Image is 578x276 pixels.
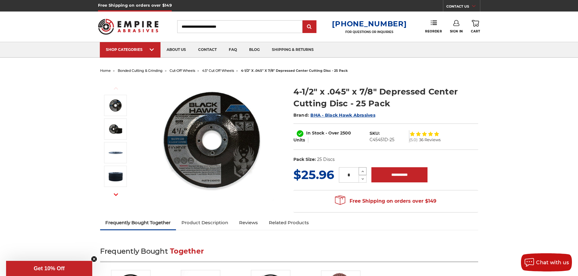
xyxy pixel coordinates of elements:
span: Brand: [293,112,309,118]
h1: 4-1/2" x .045" x 7/8" Depressed Center Cutting Disc - 25 Pack [293,86,478,109]
a: Frequently Bought Together [100,216,176,229]
button: Next [109,188,123,201]
dd: C45451D-25 [370,137,394,143]
a: cut-off wheels [170,68,195,73]
input: Submit [303,21,316,33]
dt: SKU: [370,130,380,137]
a: [PHONE_NUMBER] [332,19,407,28]
dd: 25 Discs [317,156,335,163]
span: Get 10% Off [34,265,65,271]
span: Frequently Bought [100,247,168,255]
a: contact [192,42,223,58]
span: Free Shipping on orders over $149 [335,195,436,207]
span: $25.96 [293,167,334,182]
img: 4-1/2" x 3/64" x 7/8" Cut Off Disk [108,145,123,160]
span: - Over [326,130,339,136]
a: faq [223,42,243,58]
span: Together [170,247,204,255]
div: Get 10% OffClose teaser [6,261,92,276]
p: FOR QUESTIONS OR INQUIRIES [332,30,407,34]
span: Units [293,137,305,143]
span: Cart [471,29,480,33]
span: 4-1/2" x .045" x 7/8" depressed center cutting disc - 25 pack [241,68,348,73]
span: Reorder [425,29,442,33]
span: In Stock [306,130,324,136]
span: Chat with us [536,260,569,265]
a: Reviews [234,216,263,229]
img: 4-1/2" x 3/64" x 7/8" Depressed Center Type 27 Cut Off Wheel [152,79,273,201]
a: bonded cutting & grinding [118,68,163,73]
button: Previous [109,82,123,95]
button: Chat with us [521,253,572,271]
a: Product Description [176,216,234,229]
div: SHOP CATEGORIES [106,47,154,52]
button: Close teaser [91,256,97,262]
a: home [100,68,111,73]
img: 4.5" x .045" x 7/8" Arbor Raised Center Cut Off Wheels [108,121,123,137]
span: Sign In [450,29,463,33]
a: 4.5" cut off wheels [202,68,234,73]
a: shipping & returns [266,42,320,58]
img: 4-1/2" x 3/64" x 7/8" Depressed Center Type 27 Cut Off Wheel [108,98,123,113]
a: about us [161,42,192,58]
span: 36 Reviews [419,138,441,142]
a: Cart [471,20,480,33]
a: BHA - Black Hawk Abrasives [310,112,375,118]
a: Related Products [263,216,314,229]
a: Reorder [425,20,442,33]
span: 2500 [340,130,351,136]
img: 4.5" depressed center cutting discs, pack of 25 [108,169,123,184]
span: (5.0) [409,138,417,142]
a: blog [243,42,266,58]
img: Empire Abrasives [98,15,159,38]
dt: Pack Size: [293,156,316,163]
a: CONTACT US [446,3,480,12]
